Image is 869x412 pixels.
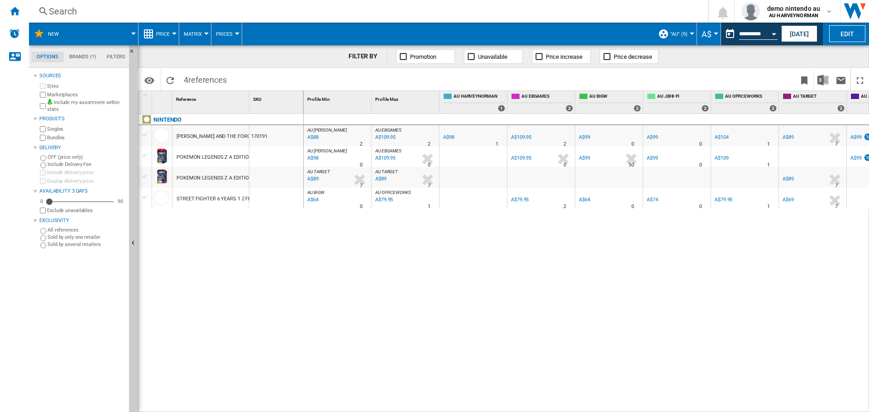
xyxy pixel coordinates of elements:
input: Singles [40,126,46,132]
div: A$109.95 [511,155,531,161]
button: md-calendar [721,25,739,43]
button: Price [156,23,174,45]
div: Delivery Time : 0 day [699,140,702,149]
label: Sites [47,83,125,90]
div: Delivery Time : 7 days [835,181,838,190]
div: This report is based on a date in the past. [721,23,779,45]
div: A$69 [783,197,794,203]
div: A$79.95 [511,197,529,203]
div: Delivery Time : 2 days [563,140,566,149]
div: Last updated : Monday, 1 September 2025 12:16 [374,195,393,204]
input: OFF (price only) [40,155,46,161]
span: Prices [216,31,233,37]
button: Maximize [851,69,869,90]
div: A$64 [579,197,590,203]
input: Include delivery price [40,170,46,175]
div: 90 [115,198,125,205]
button: new [48,23,68,45]
input: Bundles [40,135,46,141]
div: Last updated : Monday, 1 September 2025 12:16 [306,154,319,163]
div: A$ [702,23,716,45]
span: demo nintendo au [767,4,820,13]
label: Singles [47,126,125,133]
div: Sources [39,72,125,80]
img: alerts-logo.svg [9,28,20,39]
div: A$74 [645,195,658,204]
div: Delivery Time : 0 day [631,202,634,211]
button: Reload [161,69,179,90]
label: Bundles [47,134,125,141]
div: A$79.95 [715,197,732,203]
img: mysite-bg-18x18.png [47,99,53,104]
div: A$99 [645,154,658,163]
span: AU TARGET [307,169,330,174]
span: AU EBGAMES [375,128,401,133]
span: AU [PERSON_NAME] [307,128,347,133]
div: Delivery Time : 0 day [699,202,702,211]
span: AU OFFICEWORKS [375,190,411,195]
div: 3 offers sold by AU TARGET [837,105,845,112]
md-tab-item: Options [31,52,64,62]
button: Price decrease [600,49,659,64]
div: A$109.95 [510,133,531,142]
div: Delivery Time : 7 days [835,140,838,149]
div: Last updated : Monday, 1 September 2025 12:03 [374,175,387,184]
div: A$99 [578,133,590,142]
div: Delivery Time : 2 days [563,202,566,211]
label: Include delivery price [47,169,125,176]
span: "AU" (9) [670,31,688,37]
button: Open calendar [766,24,782,41]
div: AU BIGW 3 offers sold by AU BIGW [577,91,643,114]
div: AU TARGET 3 offers sold by AU TARGET [781,91,846,114]
b: AU HARVEYNORMAN [769,13,818,19]
div: 3 offers sold by AU BIGW [634,105,641,112]
span: Profile Max [375,97,398,102]
div: Delivery Time : 1 day [428,202,430,211]
div: Last updated : Monday, 1 September 2025 12:16 [306,133,319,142]
div: A$99 [647,134,658,140]
label: Include my assortment within stats [47,99,125,113]
div: A$89 [781,133,794,142]
span: Price [156,31,170,37]
button: Hide [129,45,140,62]
span: 4 [179,69,231,88]
div: Sort None [306,91,371,105]
button: Send this report by email [832,69,850,90]
button: Matrix [184,23,206,45]
input: Display delivery price [40,208,46,213]
span: AU BIGW [307,190,325,195]
input: Display delivery price [40,178,46,184]
div: Availability 3 Days [39,188,125,195]
div: 3 offers sold by AU JBHI-FI [702,105,709,112]
span: Profile Min [307,97,330,102]
div: 0 [38,198,45,205]
div: Products [39,115,125,123]
div: Delivery Time : 1 day [767,161,770,170]
span: AU JBHI-FI [657,93,709,101]
div: A$104 [713,133,729,142]
div: SKU Sort None [251,91,303,105]
div: Last updated : Monday, 1 September 2025 09:00 [374,133,396,142]
span: Unavailable [478,53,507,60]
div: AU OFFICEWORKS 3 offers sold by AU OFFICEWORKS [713,91,778,114]
span: AU TARGET [375,169,398,174]
div: A$99 [579,134,590,140]
input: Include my assortment within stats [40,100,46,112]
div: Delivery Time : 0 day [360,161,363,170]
div: new [33,23,134,45]
div: 3 offers sold by AU OFFICEWORKS [769,105,777,112]
div: Search [49,5,684,18]
div: Delivery Time : 2 days [428,140,430,149]
span: AU TARGET [793,93,845,101]
span: AU BIGW [589,93,641,101]
div: Delivery Time : 7 days [428,181,430,190]
md-tab-item: Brands (*) [64,52,101,62]
span: AU HARVEYNORMAN [454,93,505,101]
div: A$79.95 [713,195,732,204]
input: All references [40,228,46,234]
span: Price decrease [614,53,652,60]
button: Prices [216,23,237,45]
div: A$89 [781,175,794,184]
div: [PERSON_NAME] AND THE FORGOTTEN LAND PACK STAR CROSSED WORLD NINTENDO SWITCH 2 [177,126,399,147]
div: A$109.95 [510,154,531,163]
